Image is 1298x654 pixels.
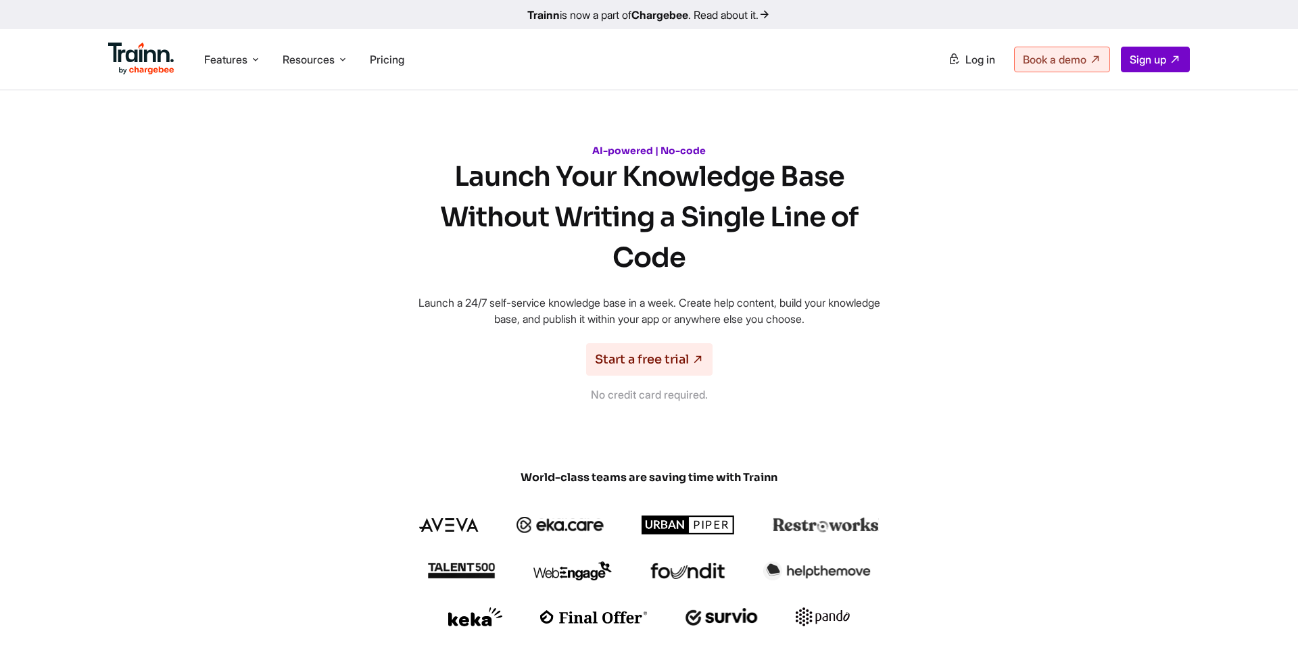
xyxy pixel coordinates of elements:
[796,607,850,626] img: pando logo
[1014,47,1110,72] a: Book a demo
[527,8,560,22] b: Trainn
[108,43,174,75] img: Trainn Logo
[631,8,688,22] b: Chargebee
[324,470,973,485] span: World-class teams are saving time with Trainn
[586,343,713,376] a: Start a free trial
[763,561,871,580] img: helpthemove logo
[773,518,879,532] img: restroworks logo
[1230,589,1298,654] iframe: Chat Widget
[204,52,247,67] span: Features
[686,608,758,626] img: survio logo
[642,515,735,534] img: urbanpiper logo
[419,518,479,532] img: aveva logo
[1130,53,1166,66] span: Sign up
[650,563,725,579] img: foundit logo
[283,52,335,67] span: Resources
[1023,53,1086,66] span: Book a demo
[406,157,892,278] h1: Launch Your Knowledge Base Without Writing a Single Line of Code
[540,610,648,624] img: finaloffer logo
[406,295,892,327] p: Launch a 24/7 self-service knowledge base in a week. Create help content, build your knowledge ba...
[940,47,1003,72] a: Log in
[370,53,404,66] a: Pricing
[965,53,995,66] span: Log in
[591,386,708,403] p: No credit card required.
[406,145,892,157] h6: AI-powered | No-code
[1121,47,1190,72] a: Sign up
[516,517,604,533] img: ekacare logo
[533,561,612,580] img: webengage logo
[427,562,495,579] img: talent500 logo
[448,607,502,626] img: keka logo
